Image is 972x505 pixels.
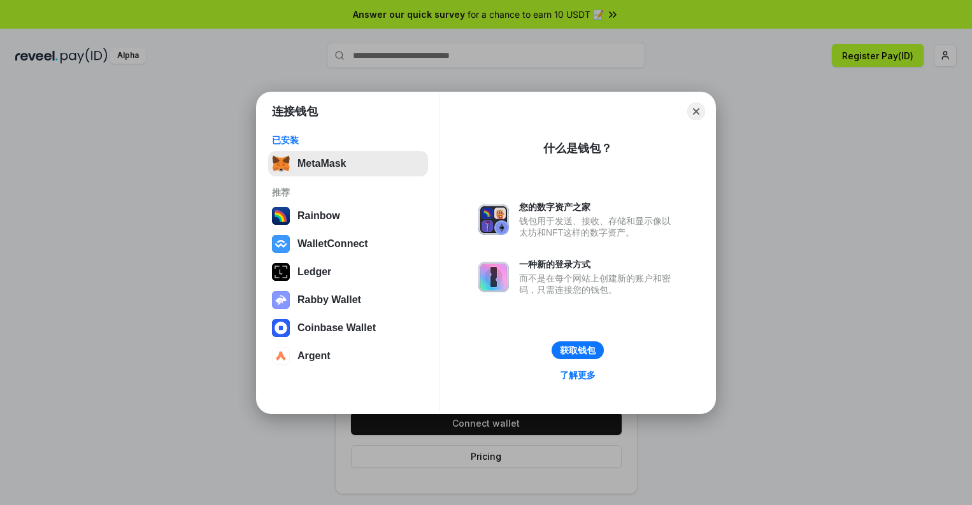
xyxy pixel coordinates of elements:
div: WalletConnect [297,238,368,250]
img: svg+xml,%3Csvg%20width%3D%2228%22%20height%3D%2228%22%20viewBox%3D%220%200%2028%2028%22%20fill%3D... [272,347,290,365]
img: svg+xml,%3Csvg%20fill%3D%22none%22%20height%3D%2233%22%20viewBox%3D%220%200%2035%2033%22%20width%... [272,155,290,173]
img: svg+xml,%3Csvg%20xmlns%3D%22http%3A%2F%2Fwww.w3.org%2F2000%2Fsvg%22%20fill%3D%22none%22%20viewBox... [272,291,290,309]
button: 获取钱包 [552,341,604,359]
img: svg+xml,%3Csvg%20xmlns%3D%22http%3A%2F%2Fwww.w3.org%2F2000%2Fsvg%22%20fill%3D%22none%22%20viewBox... [478,262,509,292]
button: Argent [268,343,428,369]
div: 了解更多 [560,369,596,381]
button: MetaMask [268,151,428,176]
div: Argent [297,350,331,362]
button: Close [687,103,705,120]
div: Rainbow [297,210,340,222]
div: 您的数字资产之家 [519,201,677,213]
button: Ledger [268,259,428,285]
img: svg+xml,%3Csvg%20width%3D%2228%22%20height%3D%2228%22%20viewBox%3D%220%200%2028%2028%22%20fill%3D... [272,235,290,253]
img: svg+xml,%3Csvg%20xmlns%3D%22http%3A%2F%2Fwww.w3.org%2F2000%2Fsvg%22%20width%3D%2228%22%20height%3... [272,263,290,281]
h1: 连接钱包 [272,104,318,119]
button: Coinbase Wallet [268,315,428,341]
div: 什么是钱包？ [543,141,612,156]
div: 获取钱包 [560,345,596,356]
div: Ledger [297,266,331,278]
button: WalletConnect [268,231,428,257]
button: Rabby Wallet [268,287,428,313]
img: svg+xml,%3Csvg%20width%3D%22120%22%20height%3D%22120%22%20viewBox%3D%220%200%20120%20120%22%20fil... [272,207,290,225]
div: Rabby Wallet [297,294,361,306]
a: 了解更多 [552,367,603,383]
div: 而不是在每个网站上创建新的账户和密码，只需连接您的钱包。 [519,273,677,295]
div: MetaMask [297,158,346,169]
div: Coinbase Wallet [297,322,376,334]
img: svg+xml,%3Csvg%20xmlns%3D%22http%3A%2F%2Fwww.w3.org%2F2000%2Fsvg%22%20fill%3D%22none%22%20viewBox... [478,204,509,235]
img: svg+xml,%3Csvg%20width%3D%2228%22%20height%3D%2228%22%20viewBox%3D%220%200%2028%2028%22%20fill%3D... [272,319,290,337]
div: 一种新的登录方式 [519,259,677,270]
div: 已安装 [272,134,424,146]
button: Rainbow [268,203,428,229]
div: 钱包用于发送、接收、存储和显示像以太坊和NFT这样的数字资产。 [519,215,677,238]
div: 推荐 [272,187,424,198]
